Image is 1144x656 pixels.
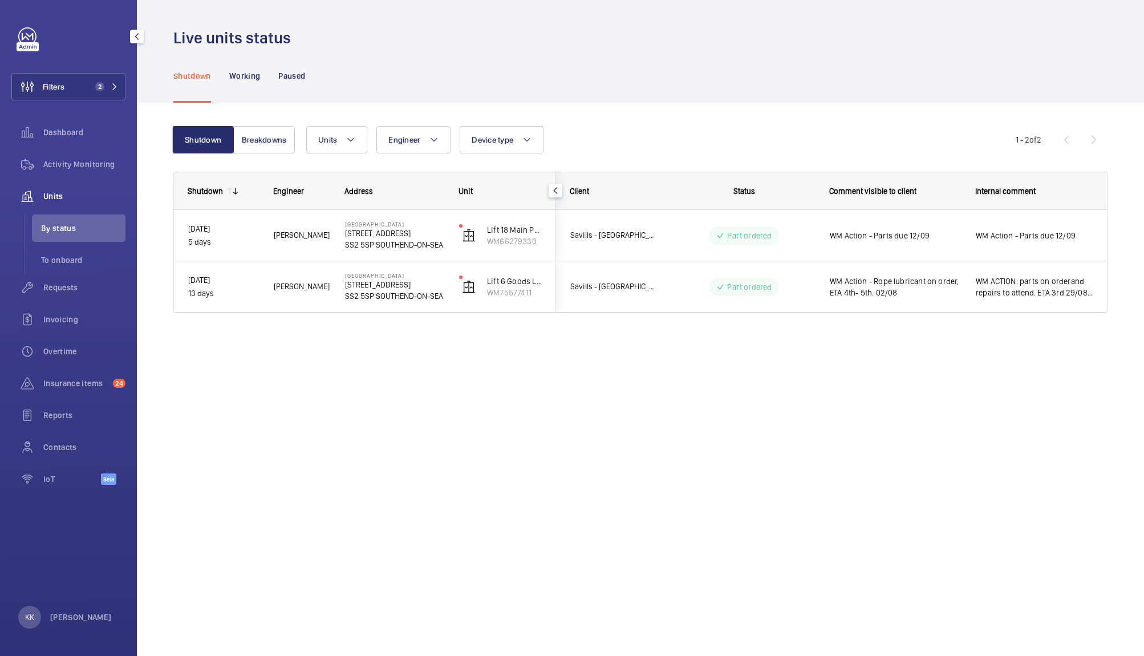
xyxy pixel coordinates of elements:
button: Device type [460,126,543,153]
p: [DATE] [188,222,259,236]
span: Device type [472,135,513,144]
p: Paused [278,70,305,82]
span: Filters [43,81,64,92]
h1: Live units status [173,27,298,48]
p: Working [229,70,260,82]
span: Address [344,187,373,196]
p: Shutdown [173,70,211,82]
span: WM ACTION: parts on orderand repairs to attend. ETA 3rd 29/08 [GEOGRAPHIC_DATA] [976,276,1093,298]
span: Invoicing [43,314,125,325]
span: 24 [113,379,125,388]
span: 1 - 2 2 [1016,136,1041,144]
span: Status [733,187,755,196]
span: WM Action - Parts due 12/09 [830,230,961,241]
p: Lift 18 Main Passenger Lift [487,224,542,236]
span: Requests [43,282,125,293]
p: SS2 5SP SOUTHEND-ON-SEA [345,290,444,302]
p: Part ordered [727,281,772,293]
span: of [1029,135,1037,144]
p: WM66279330 [487,236,542,247]
button: Filters2 [11,73,125,100]
p: Lift 6 Goods Lift [487,276,542,287]
p: SS2 5SP SOUTHEND-ON-SEA [345,239,444,250]
span: Units [318,135,337,144]
p: [GEOGRAPHIC_DATA] [345,221,444,228]
span: Engineer [273,187,304,196]
span: [PERSON_NAME] [274,280,330,293]
p: [STREET_ADDRESS] [345,279,444,290]
span: Contacts [43,442,125,453]
span: Dashboard [43,127,125,138]
button: Units [306,126,367,153]
span: By status [41,222,125,234]
span: [PERSON_NAME] [274,229,330,242]
span: Beta [101,473,116,485]
p: [DATE] [188,274,259,287]
div: Press SPACE to select this row. [556,261,1107,313]
span: Engineer [388,135,420,144]
span: WM Action - Rope lubricant on order, ETA 4th- 5th. 02/08 [830,276,961,298]
p: [STREET_ADDRESS] [345,228,444,239]
span: Reports [43,410,125,421]
button: Engineer [376,126,451,153]
span: Insurance items [43,378,108,389]
div: Unit [459,187,542,196]
img: elevator.svg [462,280,476,294]
p: KK [25,612,34,623]
div: Shutdown [188,187,223,196]
button: Breakdowns [233,126,295,153]
p: 13 days [188,287,259,300]
span: Internal comment [975,187,1036,196]
span: Comment visible to client [829,187,916,196]
span: WM Action - Parts due 12/09 [976,230,1093,241]
p: Part ordered [727,230,772,241]
span: Savills - [GEOGRAPHIC_DATA] [570,280,658,293]
p: [GEOGRAPHIC_DATA] [345,272,444,279]
span: Units [43,191,125,202]
span: Overtime [43,346,125,357]
span: Savills - [GEOGRAPHIC_DATA] [570,229,658,242]
div: Press SPACE to select this row. [556,210,1107,261]
span: To onboard [41,254,125,266]
p: [PERSON_NAME] [50,612,112,623]
span: Client [570,187,589,196]
img: elevator.svg [462,229,476,242]
span: IoT [43,473,101,485]
p: 5 days [188,236,259,249]
button: Shutdown [172,126,234,153]
div: Press SPACE to select this row. [174,261,556,313]
div: Press SPACE to select this row. [174,210,556,261]
span: Activity Monitoring [43,159,125,170]
span: 2 [95,82,104,91]
p: WM75577411 [487,287,542,298]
